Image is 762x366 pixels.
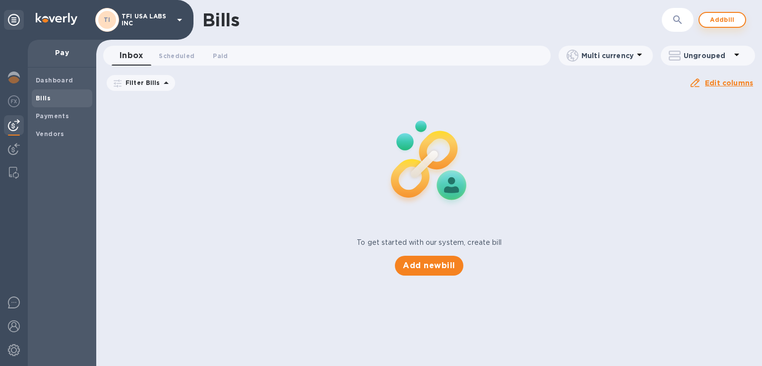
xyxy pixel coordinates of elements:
[707,14,737,26] span: Add bill
[120,49,143,63] span: Inbox
[213,51,228,61] span: Paid
[122,13,171,27] p: TFI USA LABS INC
[8,95,20,107] img: Foreign exchange
[581,51,634,61] p: Multi currency
[36,94,51,102] b: Bills
[36,48,88,58] p: Pay
[357,237,502,248] p: To get started with our system, create bill
[36,130,64,138] b: Vendors
[705,79,753,87] u: Edit columns
[403,260,455,272] span: Add new bill
[4,10,24,30] div: Unpin categories
[159,51,194,61] span: Scheduled
[395,256,463,276] button: Add newbill
[122,78,160,87] p: Filter Bills
[36,112,69,120] b: Payments
[36,76,73,84] b: Dashboard
[698,12,746,28] button: Addbill
[36,13,77,25] img: Logo
[684,51,731,61] p: Ungrouped
[104,16,111,23] b: TI
[202,9,239,30] h1: Bills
